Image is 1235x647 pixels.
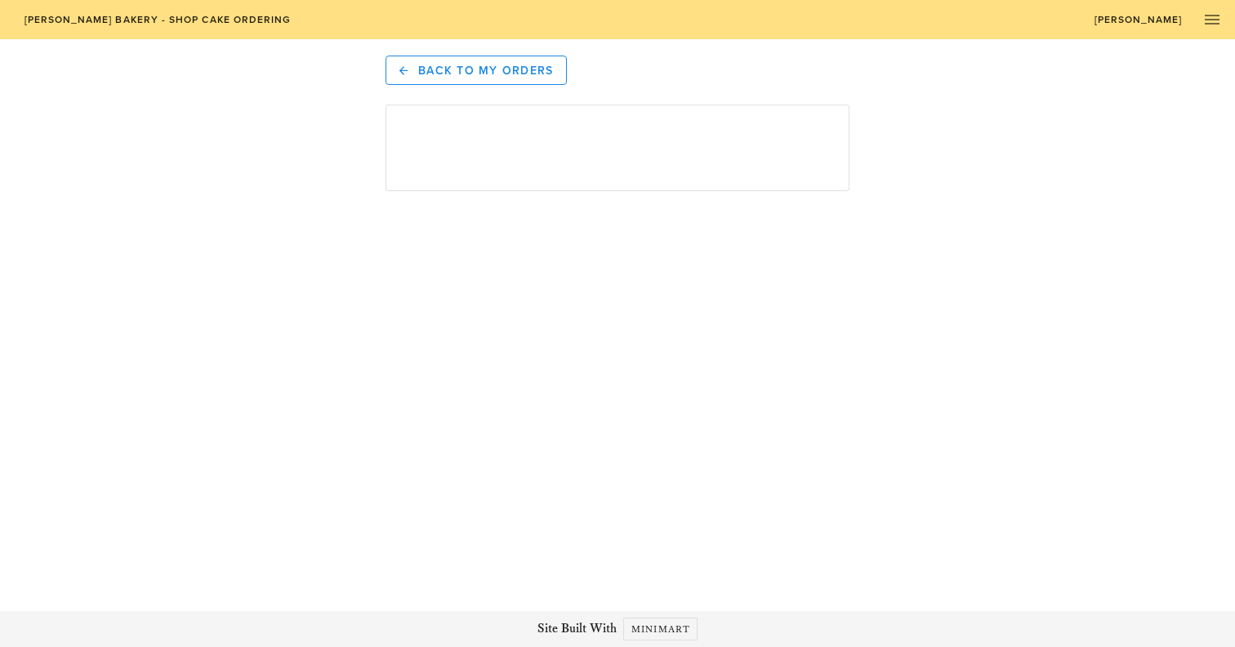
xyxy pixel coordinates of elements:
[386,56,568,85] a: Back to My Orders
[537,619,617,639] span: Site Built With
[13,8,301,31] a: [PERSON_NAME] Bakery - Shop Cake Ordering
[1094,14,1183,25] span: [PERSON_NAME]
[399,63,554,78] span: Back to My Orders
[1083,8,1193,31] a: [PERSON_NAME]
[631,623,690,636] span: Minimart
[623,618,698,640] a: Minimart
[23,14,291,25] span: [PERSON_NAME] Bakery - Shop Cake Ordering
